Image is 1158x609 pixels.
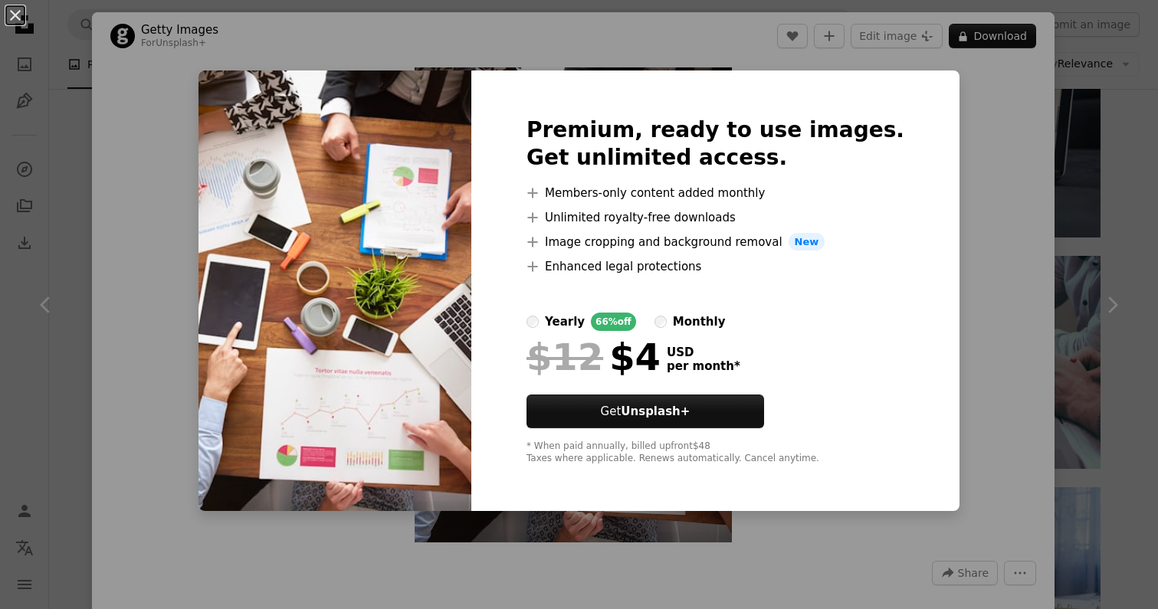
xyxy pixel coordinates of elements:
[545,313,585,331] div: yearly
[527,257,904,276] li: Enhanced legal protections
[527,316,539,328] input: yearly66%off
[667,345,740,359] span: USD
[527,233,904,251] li: Image cropping and background removal
[527,116,904,172] h2: Premium, ready to use images. Get unlimited access.
[527,395,764,428] button: GetUnsplash+
[198,70,471,512] img: premium_photo-1661265951476-f72c210b7e7e
[527,337,661,377] div: $4
[527,337,603,377] span: $12
[527,208,904,227] li: Unlimited royalty-free downloads
[591,313,636,331] div: 66% off
[527,184,904,202] li: Members-only content added monthly
[673,313,726,331] div: monthly
[527,440,904,465] div: * When paid annually, billed upfront $48 Taxes where applicable. Renews automatically. Cancel any...
[789,233,825,251] span: New
[654,316,667,328] input: monthly
[621,404,690,418] strong: Unsplash+
[667,359,740,373] span: per month *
